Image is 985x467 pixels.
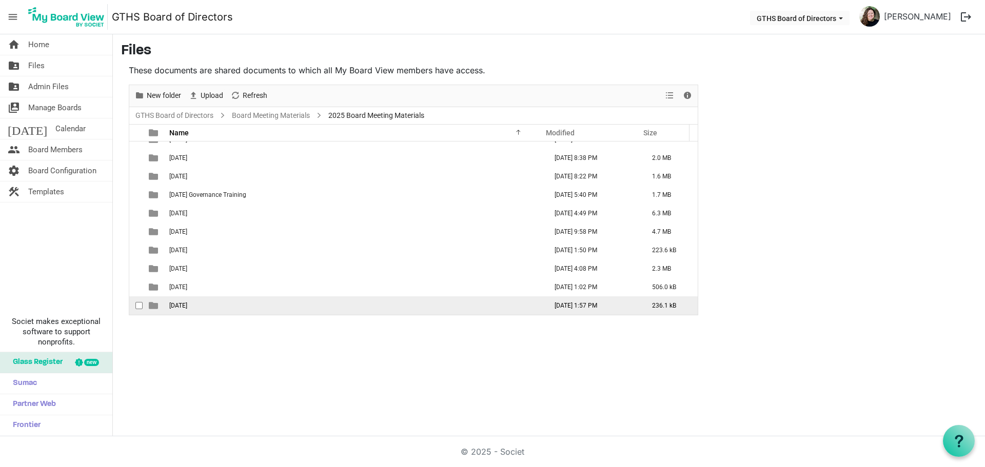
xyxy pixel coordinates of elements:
td: is template cell column header type [143,222,166,241]
span: Home [28,34,49,55]
td: 506.0 kB is template cell column header Size [641,278,698,296]
div: New folder [131,85,185,107]
span: Glass Register [8,352,63,373]
td: April 29, 2025 4:49 PM column header Modified [544,204,641,222]
span: [DATE] [169,154,187,161]
div: Refresh [227,85,271,107]
td: is template cell column header type [143,278,166,296]
div: new [84,359,99,366]
td: is template cell column header type [143,167,166,186]
button: Refresh [229,89,269,102]
td: 07.17.2025 is template cell column header Name [166,241,544,259]
span: [DATE] [169,302,187,309]
span: Size [643,129,657,137]
td: is template cell column header type [143,259,166,278]
td: 2.0 MB is template cell column header Size [641,149,698,167]
a: GTHS Board of Directors [112,7,233,27]
span: [DATE] [169,228,187,235]
span: Board Members [28,139,83,160]
span: Name [169,129,189,137]
span: [DATE] Governance Training [169,191,246,198]
td: is template cell column header type [143,186,166,204]
span: [DATE] [169,265,187,272]
td: is template cell column header type [143,204,166,222]
span: Files [28,55,45,76]
span: folder_shared [8,55,20,76]
td: is template cell column header type [143,241,166,259]
span: [DATE] [169,283,187,291]
span: Partner Web [8,394,56,415]
td: 03.03.2025 is template cell column header Name [166,149,544,167]
td: checkbox [129,149,143,167]
td: checkbox [129,204,143,222]
span: 2025 Board Meeting Materials [326,109,426,122]
div: Upload [185,85,227,107]
td: September 08, 2025 1:57 PM column header Modified [544,296,641,315]
div: Details [679,85,696,107]
button: Upload [187,89,225,102]
td: 1.6 MB is template cell column header Size [641,167,698,186]
span: switch_account [8,97,20,118]
td: 08.06.2025 is template cell column header Name [166,259,544,278]
td: 2.3 MB is template cell column header Size [641,259,698,278]
td: checkbox [129,278,143,296]
span: [DATE] [169,247,187,254]
td: 4.7 MB is template cell column header Size [641,222,698,241]
a: [PERSON_NAME] [880,6,955,27]
td: July 14, 2025 1:50 PM column header Modified [544,241,641,259]
h3: Files [121,43,977,60]
p: These documents are shared documents to which all My Board View members have access. [129,64,698,76]
span: people [8,139,20,160]
span: Manage Boards [28,97,82,118]
span: Admin Files [28,76,69,97]
td: checkbox [129,241,143,259]
div: View [661,85,679,107]
span: settings [8,160,20,181]
td: August 05, 2025 4:08 PM column header Modified [544,259,641,278]
span: New folder [146,89,182,102]
span: Refresh [242,89,268,102]
span: home [8,34,20,55]
span: folder_shared [8,76,20,97]
button: logout [955,6,977,28]
td: 09.11.2025 is template cell column header Name [166,296,544,315]
td: August 20, 2025 1:02 PM column header Modified [544,278,641,296]
span: menu [3,7,23,27]
td: 04.02.2025 Governance Training is template cell column header Name [166,186,544,204]
span: Board Configuration [28,160,96,181]
a: GTHS Board of Directors [133,109,215,122]
button: GTHS Board of Directors dropdownbutton [750,11,850,25]
td: checkbox [129,167,143,186]
td: checkbox [129,186,143,204]
td: 08.21.2025 is template cell column header Name [166,278,544,296]
td: 223.6 kB is template cell column header Size [641,241,698,259]
td: 236.1 kB is template cell column header Size [641,296,698,315]
span: [DATE] [169,136,187,143]
span: Upload [200,89,224,102]
span: Calendar [55,118,86,139]
td: checkbox [129,222,143,241]
td: checkbox [129,259,143,278]
span: Frontier [8,415,41,436]
span: Societ makes exceptional software to support nonprofits. [5,316,108,347]
button: View dropdownbutton [663,89,676,102]
span: [DATE] [169,210,187,217]
span: [DATE] [169,173,187,180]
span: Sumac [8,373,37,394]
img: 2mimcLnY44hz0H8nR3TbpRQbVKmslw08kox1tu9p4uI27SG-y98VO0JJQ7AW9YZLuY3lqF8McOqxLHtvDuaLEg_thumb.png [859,6,880,27]
td: checkbox [129,296,143,315]
img: My Board View Logo [25,4,108,30]
td: is template cell column header type [143,296,166,315]
a: My Board View Logo [25,4,112,30]
span: Templates [28,181,64,202]
td: March 10, 2025 8:22 PM column header Modified [544,167,641,186]
td: 05.01.2025 is template cell column header Name [166,204,544,222]
td: 6.3 MB is template cell column header Size [641,204,698,222]
span: Modified [546,129,575,137]
a: © 2025 - Societ [461,446,524,457]
td: 1.7 MB is template cell column header Size [641,186,698,204]
td: is template cell column header type [143,149,166,167]
a: Board Meeting Materials [230,109,312,122]
td: May 20, 2025 9:58 PM column header Modified [544,222,641,241]
span: construction [8,181,20,202]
